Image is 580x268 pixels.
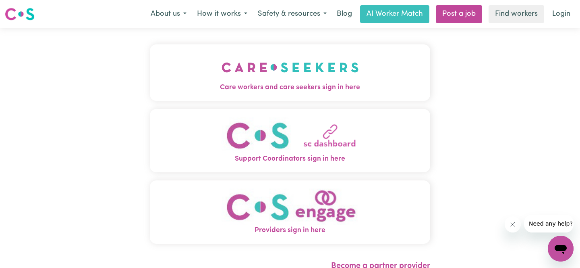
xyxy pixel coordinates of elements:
[436,5,482,23] a: Post a job
[150,180,430,244] button: Providers sign in here
[547,5,575,23] a: Login
[150,225,430,236] span: Providers sign in here
[489,5,544,23] a: Find workers
[253,6,332,23] button: Safety & resources
[332,5,357,23] a: Blog
[5,7,35,21] img: Careseekers logo
[548,236,574,262] iframe: Button to launch messaging window
[360,5,429,23] a: AI Worker Match
[150,154,430,164] span: Support Coordinators sign in here
[150,44,430,101] button: Care workers and care seekers sign in here
[505,216,521,232] iframe: Close message
[524,215,574,232] iframe: Message from company
[145,6,192,23] button: About us
[192,6,253,23] button: How it works
[150,82,430,93] span: Care workers and care seekers sign in here
[150,109,430,172] button: Support Coordinators sign in here
[5,5,35,23] a: Careseekers logo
